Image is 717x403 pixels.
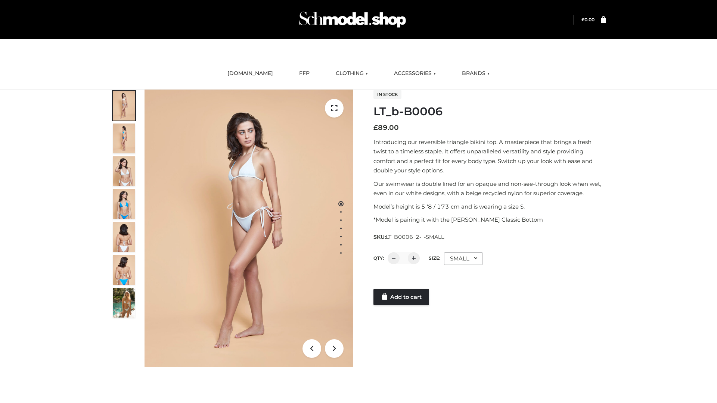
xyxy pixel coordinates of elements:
[297,5,409,34] img: Schmodel Admin 964
[444,252,483,265] div: SMALL
[113,222,135,252] img: ArielClassicBikiniTop_CloudNine_AzureSky_OW114ECO_7-scaled.jpg
[113,156,135,186] img: ArielClassicBikiniTop_CloudNine_AzureSky_OW114ECO_3-scaled.jpg
[456,65,495,82] a: BRANDS
[373,255,384,261] label: QTY:
[373,137,606,175] p: Introducing our reversible triangle bikini top. A masterpiece that brings a fresh twist to a time...
[145,90,353,367] img: ArielClassicBikiniTop_CloudNine_AzureSky_OW114ECO_1
[373,124,399,132] bdi: 89.00
[373,289,429,305] a: Add to cart
[113,288,135,318] img: Arieltop_CloudNine_AzureSky2.jpg
[222,65,279,82] a: [DOMAIN_NAME]
[113,91,135,121] img: ArielClassicBikiniTop_CloudNine_AzureSky_OW114ECO_1-scaled.jpg
[581,17,595,22] bdi: 0.00
[373,124,378,132] span: £
[388,65,441,82] a: ACCESSORIES
[373,90,401,99] span: In stock
[113,124,135,153] img: ArielClassicBikiniTop_CloudNine_AzureSky_OW114ECO_2-scaled.jpg
[294,65,315,82] a: FFP
[373,179,606,198] p: Our swimwear is double lined for an opaque and non-see-through look when wet, even in our white d...
[429,255,440,261] label: Size:
[386,234,444,240] span: LT_B0006_2-_-SMALL
[581,17,595,22] a: £0.00
[581,17,584,22] span: £
[330,65,373,82] a: CLOTHING
[113,189,135,219] img: ArielClassicBikiniTop_CloudNine_AzureSky_OW114ECO_4-scaled.jpg
[373,105,606,118] h1: LT_b-B0006
[113,255,135,285] img: ArielClassicBikiniTop_CloudNine_AzureSky_OW114ECO_8-scaled.jpg
[373,202,606,212] p: Model’s height is 5 ‘8 / 173 cm and is wearing a size S.
[373,215,606,225] p: *Model is pairing it with the [PERSON_NAME] Classic Bottom
[373,232,445,241] span: SKU:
